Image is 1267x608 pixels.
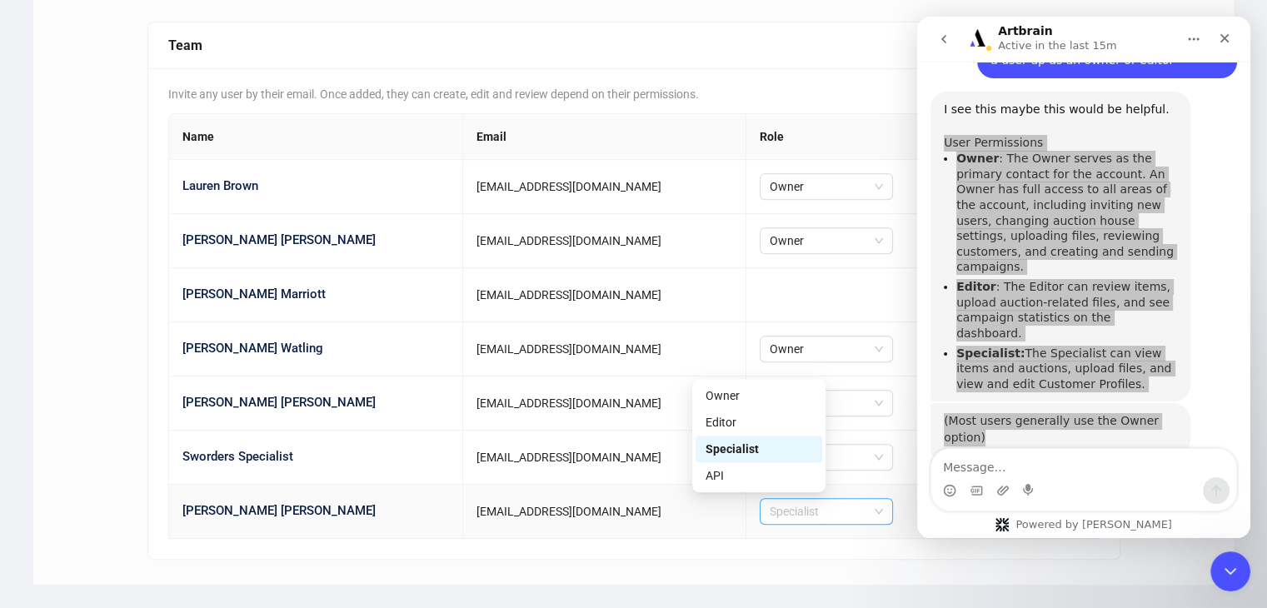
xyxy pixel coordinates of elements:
[463,268,746,322] td: [EMAIL_ADDRESS][DOMAIN_NAME]
[917,17,1250,538] iframe: Intercom live chat
[463,376,746,431] td: [EMAIL_ADDRESS][DOMAIN_NAME]
[706,466,812,485] div: API
[182,447,449,467] div: Sworders Specialist
[463,322,746,376] td: [EMAIL_ADDRESS][DOMAIN_NAME]
[706,386,812,405] div: Owner
[182,177,449,197] div: Lauren Brown
[182,285,449,305] div: [PERSON_NAME] Marriott
[770,228,883,253] span: Owner
[463,214,746,268] td: [EMAIL_ADDRESS][DOMAIN_NAME]
[463,485,746,539] td: [EMAIL_ADDRESS][DOMAIN_NAME]
[770,445,883,470] span: Specialist
[182,393,449,413] div: [PERSON_NAME] [PERSON_NAME]
[182,339,449,359] div: [PERSON_NAME] Watling
[1210,551,1250,591] iframe: Intercom live chat
[463,114,746,160] th: Email
[770,336,883,361] span: Owner
[696,409,822,436] div: Editor
[182,231,449,251] div: [PERSON_NAME] [PERSON_NAME]
[706,440,812,458] div: Specialist
[463,431,746,485] td: [EMAIL_ADDRESS][DOMAIN_NAME]
[169,114,463,160] th: Name
[463,160,746,214] td: [EMAIL_ADDRESS][DOMAIN_NAME]
[168,35,1026,56] div: Team
[696,436,822,462] div: Specialist
[182,501,449,521] div: [PERSON_NAME] [PERSON_NAME]
[696,382,822,409] div: Owner
[770,391,883,416] span: Owner
[770,174,883,199] span: Owner
[706,413,812,431] div: Editor
[168,85,1100,103] div: Invite any user by their email. Once added, they can create, edit and review depend on their perm...
[746,114,960,160] th: Role
[696,462,822,489] div: API
[770,499,883,524] span: Specialist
